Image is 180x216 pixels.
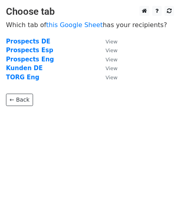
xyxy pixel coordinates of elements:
[6,65,43,72] a: Kunden DE
[46,21,103,29] a: this Google Sheet
[6,47,53,54] a: Prospects Esp
[6,74,39,81] a: TORG Eng
[106,39,117,45] small: View
[98,74,117,81] a: View
[106,47,117,53] small: View
[140,178,180,216] iframe: Chat Widget
[98,47,117,54] a: View
[6,94,33,106] a: ← Back
[106,65,117,71] small: View
[106,57,117,63] small: View
[98,56,117,63] a: View
[98,65,117,72] a: View
[6,56,54,63] a: Prospects Eng
[6,38,50,45] a: Prospects DE
[6,21,174,29] p: Which tab of has your recipients?
[98,38,117,45] a: View
[106,75,117,81] small: View
[6,6,174,18] h3: Choose tab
